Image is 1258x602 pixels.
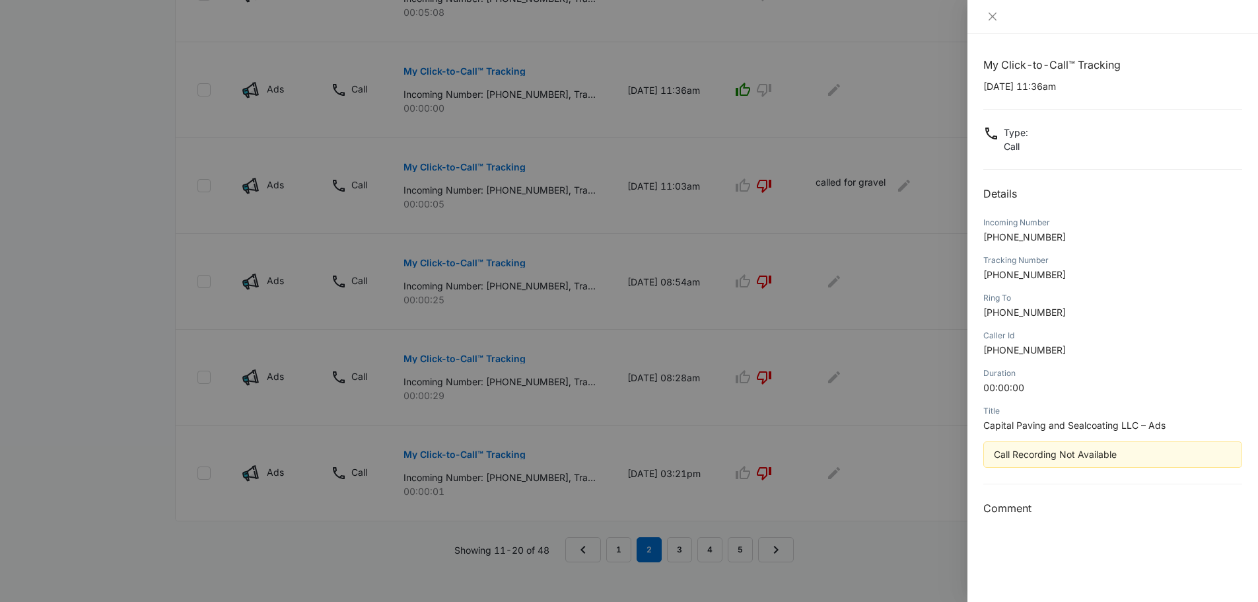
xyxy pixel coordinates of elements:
h1: My Click-to-Call™ Tracking [983,57,1242,73]
div: Incoming Number [983,217,1242,229]
p: Call [1004,139,1028,153]
span: close [987,11,998,22]
span: [PHONE_NUMBER] [983,307,1066,318]
p: Type : [1004,126,1028,139]
span: [PHONE_NUMBER] [983,344,1066,356]
span: 00:00:00 [983,382,1024,393]
p: [DATE] 11:36am [983,79,1242,93]
span: Capital Paving and Sealcoating LLC – Ads [983,420,1166,431]
div: Caller Id [983,330,1242,342]
div: Tracking Number [983,254,1242,266]
button: Close [983,11,1002,22]
div: Call Recording Not Available [994,447,1232,462]
div: Ring To [983,292,1242,304]
div: Duration [983,367,1242,379]
h3: Comment [983,500,1242,516]
span: [PHONE_NUMBER] [983,269,1066,280]
div: Title [983,405,1242,417]
span: [PHONE_NUMBER] [983,231,1066,243]
h2: Details [983,186,1242,202]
